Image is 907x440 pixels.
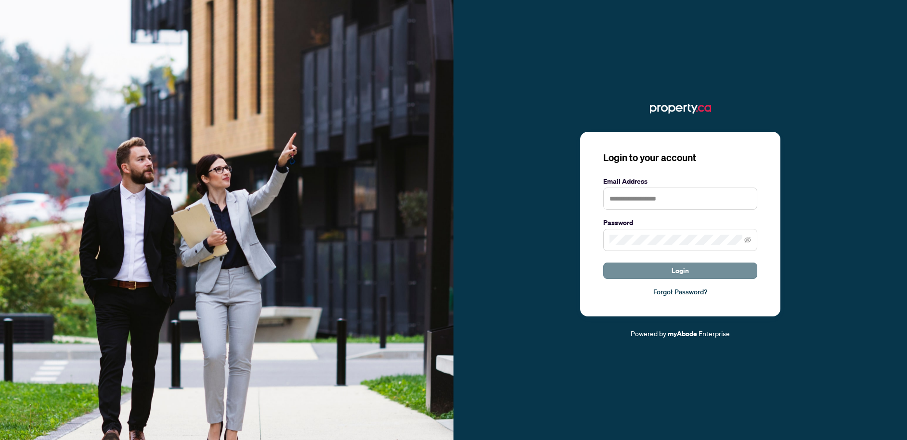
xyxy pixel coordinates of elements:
[603,151,757,164] h3: Login to your account
[699,329,730,338] span: Enterprise
[603,287,757,297] a: Forgot Password?
[603,263,757,279] button: Login
[603,176,757,187] label: Email Address
[631,329,666,338] span: Powered by
[650,101,711,116] img: ma-logo
[672,263,689,278] span: Login
[668,328,697,339] a: myAbode
[744,237,751,243] span: eye-invisible
[603,217,757,228] label: Password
